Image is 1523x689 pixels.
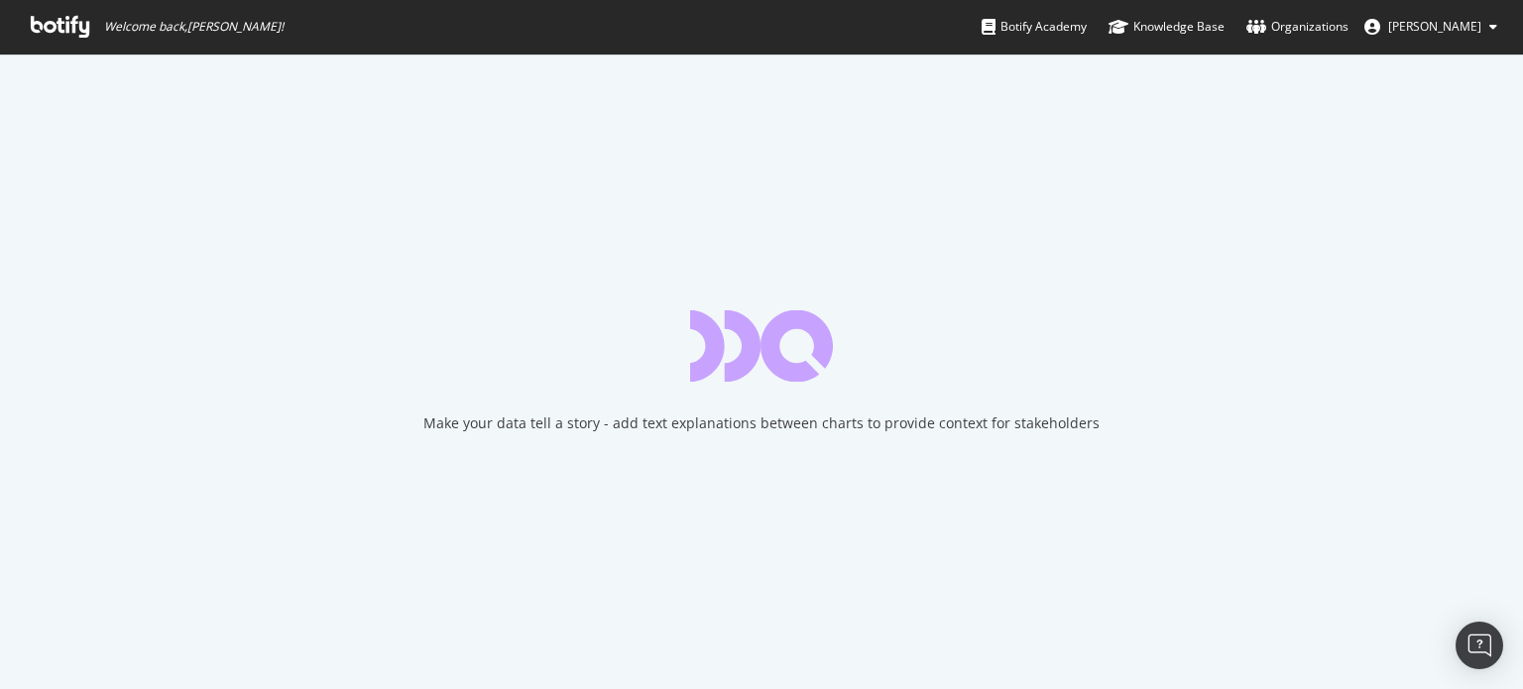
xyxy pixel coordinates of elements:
[1388,18,1481,35] span: Olivier Job
[1348,11,1513,43] button: [PERSON_NAME]
[423,413,1100,433] div: Make your data tell a story - add text explanations between charts to provide context for stakeho...
[1456,622,1503,669] div: Open Intercom Messenger
[690,310,833,382] div: animation
[1109,17,1225,37] div: Knowledge Base
[982,17,1087,37] div: Botify Academy
[104,19,284,35] span: Welcome back, [PERSON_NAME] !
[1246,17,1348,37] div: Organizations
